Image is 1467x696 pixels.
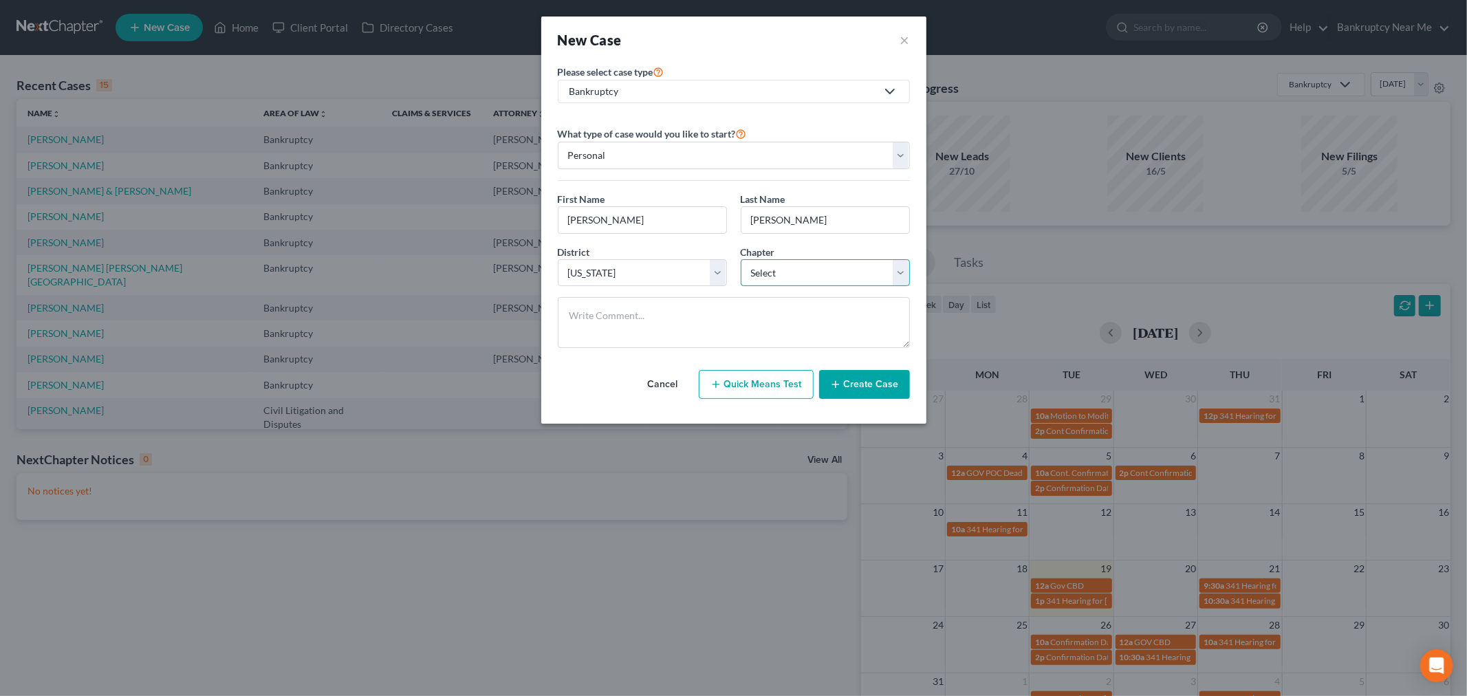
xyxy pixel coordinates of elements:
input: Enter Last Name [741,207,909,233]
span: First Name [558,193,605,205]
button: Cancel [633,371,693,398]
label: What type of case would you like to start? [558,125,747,142]
div: Open Intercom Messenger [1420,649,1453,682]
button: Quick Means Test [699,370,814,399]
button: × [900,30,910,50]
button: Create Case [819,370,910,399]
span: Last Name [741,193,785,205]
div: Bankruptcy [569,85,876,98]
strong: New Case [558,32,622,48]
input: Enter First Name [558,207,726,233]
span: Please select case type [558,66,653,78]
span: Chapter [741,246,775,258]
span: District [558,246,590,258]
